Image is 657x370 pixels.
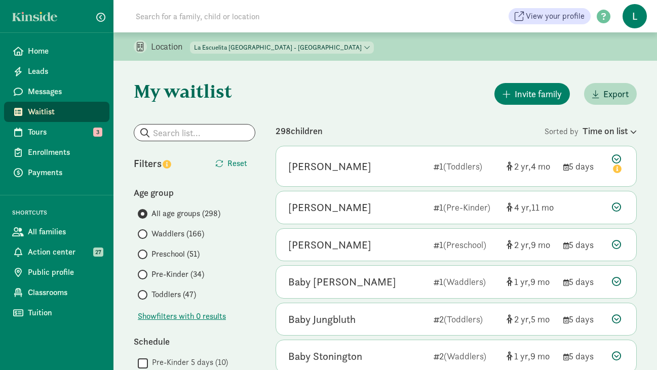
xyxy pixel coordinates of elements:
[288,348,362,364] div: Baby Stonington
[134,156,195,171] div: Filters
[434,349,498,363] div: 2
[93,128,102,137] span: 3
[288,274,396,290] div: Baby Shirley
[443,160,482,172] span: (Toddlers)
[530,350,550,362] span: 9
[151,228,204,240] span: Waddlers (166)
[514,239,531,251] span: 2
[494,83,570,105] button: Invite family
[138,310,226,322] button: Showfilters with 0 results
[227,157,247,170] span: Reset
[514,160,531,172] span: 2
[93,248,103,257] span: 27
[148,356,228,368] label: Pre-Kinder 5 days (10)
[288,311,356,327] div: Baby Jungbluth
[434,238,498,252] div: 1
[443,201,490,213] span: (Pre-Kinder)
[134,81,255,101] h1: My waitlist
[28,266,101,278] span: Public profile
[4,81,109,102] a: Messages
[531,201,554,213] span: 11
[531,239,550,251] span: 9
[531,160,550,172] span: 4
[4,102,109,122] a: Waitlist
[507,159,555,173] div: [object Object]
[545,124,637,138] div: Sorted by
[509,8,591,24] a: View your profile
[288,237,371,253] div: Ayanta Gilra
[563,312,604,326] div: 5 days
[526,10,585,22] span: View your profile
[583,124,637,138] div: Time on list
[434,200,498,214] div: 1
[134,186,255,199] div: Age group
[28,86,101,98] span: Messages
[507,238,555,252] div: [object Object]
[531,313,550,325] span: 5
[151,248,200,260] span: Preschool (51)
[130,6,414,26] input: Search for a family, child or location
[28,167,101,179] span: Payments
[443,239,486,251] span: (Preschool)
[4,303,109,323] a: Tuition
[4,242,109,262] a: Action center 27
[28,126,101,138] span: Tours
[507,200,555,214] div: [object Object]
[563,238,604,252] div: 5 days
[288,199,371,216] div: Mia Grantham
[151,268,204,280] span: Pre-Kinder (34)
[4,41,109,61] a: Home
[606,321,657,370] iframe: Chat Widget
[138,310,226,322] span: Show filters with 0 results
[28,146,101,158] span: Enrollments
[514,313,531,325] span: 2
[530,276,550,287] span: 9
[443,276,486,287] span: (Waddlers)
[28,65,101,77] span: Leads
[134,335,255,348] div: Schedule
[623,4,647,28] span: L
[4,142,109,162] a: Enrollments
[4,162,109,183] a: Payments
[514,201,531,213] span: 4
[4,282,109,303] a: Classrooms
[603,87,629,101] span: Export
[151,208,220,220] span: All age groups (298)
[276,124,545,138] div: 298 children
[151,289,196,301] span: Toddlers (47)
[434,275,498,289] div: 1
[28,45,101,57] span: Home
[288,158,371,175] div: Baby Aguirre
[515,87,562,101] span: Invite family
[28,226,101,238] span: All families
[4,262,109,282] a: Public profile
[434,159,498,173] div: 1
[4,61,109,81] a: Leads
[563,275,604,289] div: 5 days
[4,222,109,242] a: All families
[444,350,486,362] span: (Waddlers)
[134,125,255,141] input: Search list...
[28,246,101,258] span: Action center
[514,276,530,287] span: 1
[563,159,604,173] div: 5 days
[207,153,255,174] button: Reset
[28,106,101,118] span: Waitlist
[4,122,109,142] a: Tours 3
[28,286,101,299] span: Classrooms
[563,349,604,363] div: 5 days
[507,312,555,326] div: [object Object]
[444,313,483,325] span: (Toddlers)
[507,349,555,363] div: [object Object]
[28,307,101,319] span: Tuition
[434,312,498,326] div: 2
[584,83,637,105] button: Export
[507,275,555,289] div: [object Object]
[514,350,530,362] span: 1
[151,40,190,53] p: Location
